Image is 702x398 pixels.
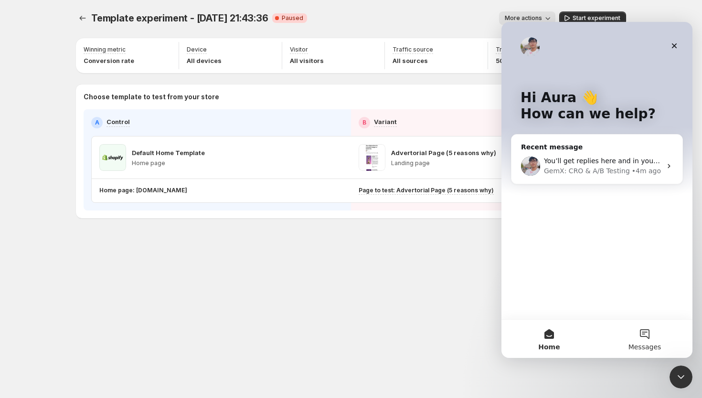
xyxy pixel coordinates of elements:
[670,366,692,388] iframe: Intercom live chat
[393,46,433,53] p: Traffic source
[501,22,692,358] iframe: Intercom live chat
[130,144,160,154] div: • 4m ago
[132,159,205,167] p: Home page
[187,46,207,53] p: Device
[84,92,618,102] p: Choose template to test from your store
[132,148,205,157] p: Default Home Template
[106,117,130,126] p: Control
[99,187,187,194] p: Home page: [DOMAIN_NAME]
[391,148,496,157] p: Advertorial Page (5 reasons why)
[43,135,417,143] span: You’ll get replies here and in your email: ✉️ [EMAIL_ADDRESS][DOMAIN_NAME] The team will be back ...
[496,46,528,53] p: Traffic split
[496,56,528,65] p: 50 - 50
[359,144,385,171] img: Advertorial Page (5 reasons why)
[499,11,555,25] button: More actions
[37,322,58,328] span: Home
[374,117,397,126] p: Variant
[282,14,303,22] span: Paused
[573,14,620,22] span: Start experiment
[91,12,268,24] span: Template experiment - [DATE] 21:43:36
[505,14,542,22] span: More actions
[95,119,99,126] h2: A
[127,322,160,328] span: Messages
[43,144,128,154] div: GemX: CRO & A/B Testing
[99,144,126,171] img: Default Home Template
[393,56,433,65] p: All sources
[84,56,134,65] p: Conversion rate
[187,56,222,65] p: All devices
[76,11,89,25] button: Experiments
[96,298,191,336] button: Messages
[164,15,181,32] div: Close
[84,46,126,53] p: Winning metric
[290,46,308,53] p: Visitor
[290,56,324,65] p: All visitors
[559,11,626,25] button: Start experiment
[391,159,496,167] p: Landing page
[359,187,494,194] p: Page to test: Advertorial Page (5 reasons why)
[362,119,366,126] h2: B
